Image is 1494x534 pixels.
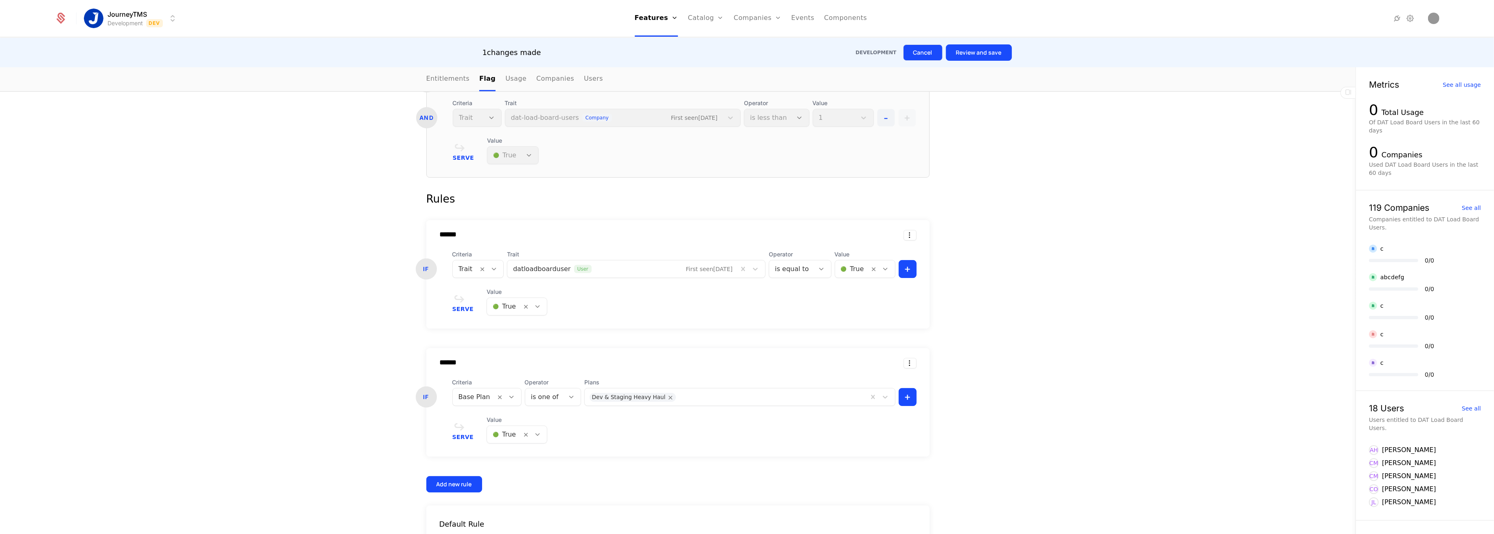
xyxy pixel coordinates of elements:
[899,388,917,406] button: +
[1382,458,1436,468] div: [PERSON_NAME]
[86,9,178,27] button: Select environment
[1369,359,1377,367] img: c
[84,9,103,28] img: JourneyTMS
[1369,497,1379,507] div: JL
[1462,205,1481,211] div: See all
[1382,471,1436,481] div: [PERSON_NAME]
[505,67,527,91] a: Usage
[1428,13,1439,24] button: Open user button
[107,9,147,19] span: JourneyTMS
[1382,149,1422,161] div: Companies
[1380,273,1404,281] div: abcdefg
[525,378,581,386] span: Operator
[1382,497,1436,507] div: [PERSON_NAME]
[903,44,943,61] button: Cancel
[1369,144,1378,161] div: 0
[483,47,541,58] div: 1 changes made
[1380,330,1384,338] div: c
[904,358,917,369] button: Select action
[487,137,539,145] span: Value
[453,155,474,161] span: Serve
[1462,406,1481,411] div: See all
[1369,445,1379,455] div: AH
[1369,245,1377,253] img: c
[1369,215,1481,232] div: Companies entitled to DAT Load Board Users.
[487,416,547,424] span: Value
[1392,13,1402,23] a: Integrations
[1382,107,1424,118] div: Total Usage
[1369,484,1379,494] div: CO
[479,67,496,91] a: Flag
[1405,13,1415,23] a: Settings
[507,250,766,258] span: Trait
[426,519,930,530] div: Default Rule
[813,99,874,107] span: Value
[904,230,917,241] button: Select action
[1369,458,1379,468] div: CM
[1425,286,1434,292] div: 0 / 0
[1369,203,1429,212] div: 119 Companies
[769,250,831,258] span: Operator
[146,19,163,27] span: Dev
[856,49,896,56] div: Development
[1382,445,1436,455] div: [PERSON_NAME]
[416,386,437,408] div: IF
[1380,359,1384,367] div: c
[877,109,895,127] button: -
[744,99,809,107] span: Operator
[835,250,895,258] span: Value
[1425,372,1434,377] div: 0 / 0
[416,107,437,128] div: AND
[1380,302,1384,310] div: c
[452,434,474,440] span: Serve
[665,393,676,402] div: Remove Dev & Staging Heavy Haul
[416,258,437,280] div: IF
[536,67,574,91] a: Companies
[1369,118,1481,135] div: Of DAT Load Board Users in the last 60 days
[1369,416,1481,432] div: Users entitled to DAT Load Board Users.
[1369,161,1481,177] div: Used DAT Load Board Users in the last 60 days
[452,378,522,386] span: Criteria
[1443,82,1481,88] div: See all usage
[107,19,143,27] div: Development
[1428,13,1439,24] img: Walker Probasco
[1382,484,1436,494] div: [PERSON_NAME]
[426,67,930,91] nav: Main
[1425,315,1434,320] div: 0 / 0
[505,99,741,107] span: Trait
[452,250,504,258] span: Criteria
[1369,273,1377,281] img: abcdefg
[1369,80,1399,89] div: Metrics
[899,260,917,278] button: +
[1369,302,1377,310] img: c
[1369,102,1378,118] div: 0
[452,306,474,312] span: Serve
[592,393,666,402] div: Dev & Staging Heavy Haul
[1425,343,1434,349] div: 0 / 0
[1369,330,1377,338] img: c
[946,44,1012,61] button: Review and save
[453,99,502,107] span: Criteria
[437,480,472,488] div: Add new rule
[426,476,482,492] button: Add new rule
[426,67,470,91] a: Entitlements
[584,378,895,386] span: Plans
[1369,404,1404,413] div: 18 Users
[1425,258,1434,263] div: 0 / 0
[426,67,603,91] ul: Choose Sub Page
[1380,245,1384,253] div: c
[487,288,547,296] span: Value
[584,67,603,91] a: Users
[1369,471,1379,481] div: CM
[426,191,930,207] div: Rules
